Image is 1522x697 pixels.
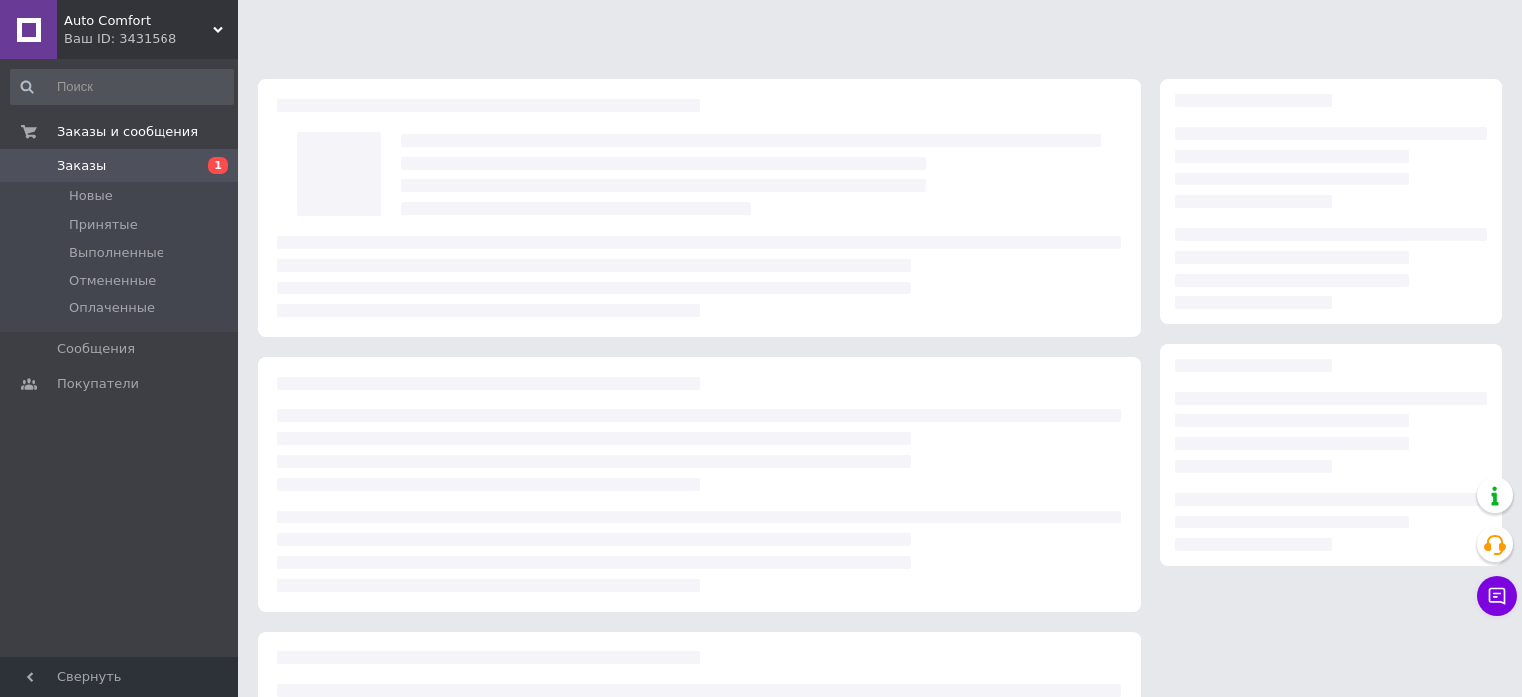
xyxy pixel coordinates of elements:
[1477,576,1517,616] button: Чат с покупателем
[57,123,198,141] span: Заказы и сообщения
[57,157,106,174] span: Заказы
[64,12,213,30] span: Auto Comfort
[10,69,234,105] input: Поиск
[69,187,113,205] span: Новые
[69,299,155,317] span: Оплаченные
[69,244,164,262] span: Выполненные
[69,272,156,290] span: Отмененные
[208,157,228,174] span: 1
[69,216,138,234] span: Принятые
[64,30,238,48] div: Ваш ID: 3431568
[57,340,135,358] span: Сообщения
[57,375,139,393] span: Покупатели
